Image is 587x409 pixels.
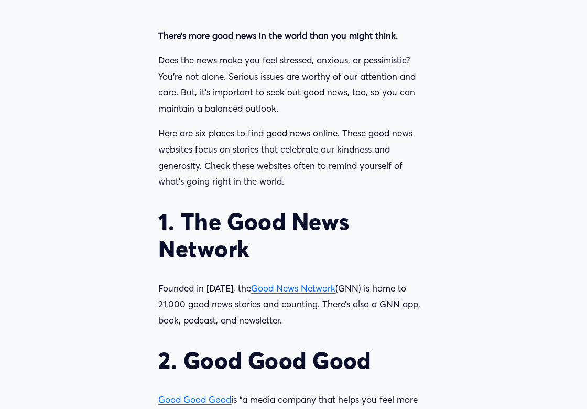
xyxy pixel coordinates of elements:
h2: 2. Good Good Good [158,347,428,374]
a: Good Good Good [158,394,231,405]
h2: 1. The Good News Network [158,208,428,263]
a: Good News Network [251,283,335,294]
p: Does the news make you feel stressed, anxious, or pessimistic? You’re not alone. Serious issues a... [158,52,428,116]
p: Founded in [DATE], the (GNN) is home to 21,000 good news stories and counting. There’s also a GNN... [158,281,428,329]
p: Here are six places to find good news online. These good news websites focus on stories that cele... [158,125,428,189]
strong: There’s more good news in the world than you might think. [158,30,398,41]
